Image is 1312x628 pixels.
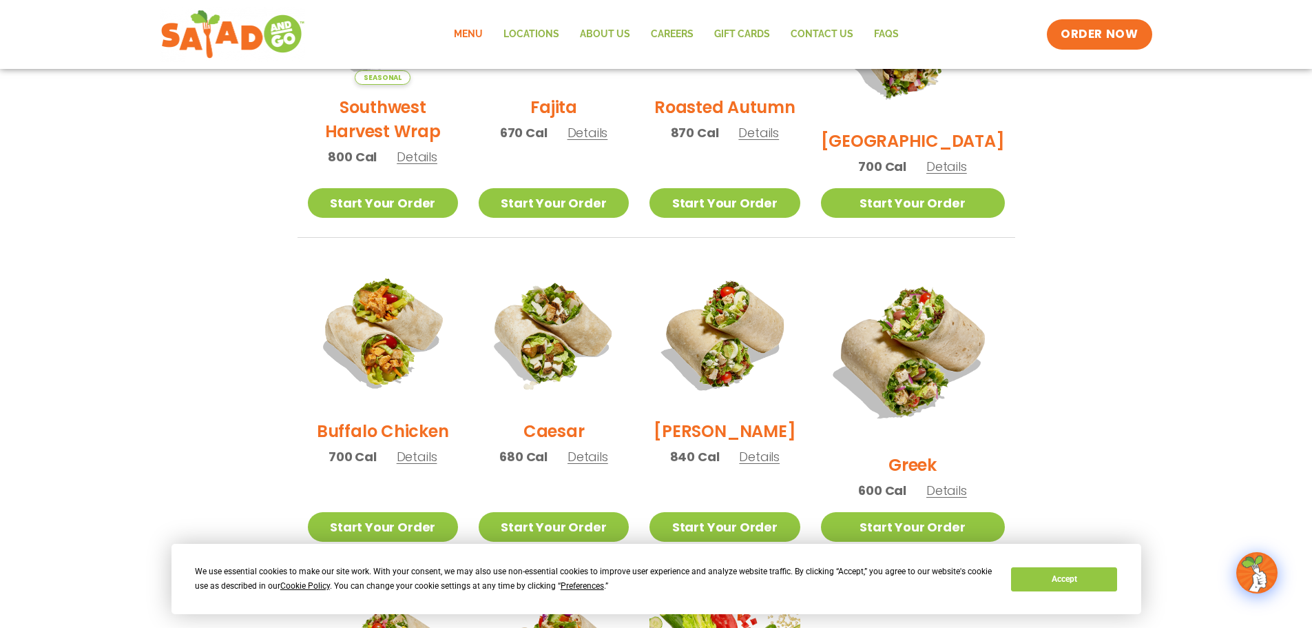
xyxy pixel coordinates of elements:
button: Accept [1011,567,1117,591]
h2: Caesar [523,419,585,443]
span: Details [926,482,967,499]
span: Details [568,448,608,465]
a: Start Your Order [308,188,458,218]
a: Start Your Order [479,512,629,542]
span: Details [397,448,437,465]
h2: Southwest Harvest Wrap [308,95,458,143]
span: 870 Cal [671,123,719,142]
div: Cookie Consent Prompt [171,544,1141,614]
a: Start Your Order [821,512,1005,542]
img: new-SAG-logo-768×292 [160,7,306,62]
span: 700 Cal [329,447,377,466]
img: Product photo for Buffalo Chicken Wrap [308,259,458,409]
a: Start Your Order [821,188,1005,218]
span: 680 Cal [499,447,548,466]
div: We use essential cookies to make our site work. With your consent, we may also use non-essential ... [195,565,995,594]
img: wpChatIcon [1238,554,1276,592]
span: ORDER NOW [1061,26,1138,43]
span: Preferences [561,581,604,591]
a: Start Your Order [308,512,458,542]
a: FAQs [864,19,909,50]
h2: Greek [888,453,937,477]
a: Careers [641,19,704,50]
span: Cookie Policy [280,581,330,591]
a: Start Your Order [649,512,800,542]
span: Details [738,124,779,141]
span: Details [739,448,780,465]
h2: [PERSON_NAME] [654,419,795,443]
a: About Us [570,19,641,50]
span: Details [397,148,437,165]
img: Product photo for Greek Wrap [821,259,1005,443]
a: ORDER NOW [1047,19,1152,50]
h2: Buffalo Chicken [317,419,448,443]
a: Locations [493,19,570,50]
a: Contact Us [780,19,864,50]
span: 840 Cal [670,447,720,466]
a: GIFT CARDS [704,19,780,50]
span: 670 Cal [500,123,548,142]
nav: Menu [444,19,909,50]
span: Details [926,158,967,175]
h2: Fajita [530,95,577,119]
h2: [GEOGRAPHIC_DATA] [821,129,1005,153]
a: Start Your Order [479,188,629,218]
img: Product photo for Caesar Wrap [479,259,629,409]
span: 600 Cal [858,481,906,500]
span: 700 Cal [858,157,906,176]
a: Menu [444,19,493,50]
span: Seasonal [355,70,410,85]
h2: Roasted Autumn [654,95,795,119]
a: Start Your Order [649,188,800,218]
span: 800 Cal [328,148,377,166]
img: Product photo for Cobb Wrap [649,259,800,409]
span: Details [568,124,608,141]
